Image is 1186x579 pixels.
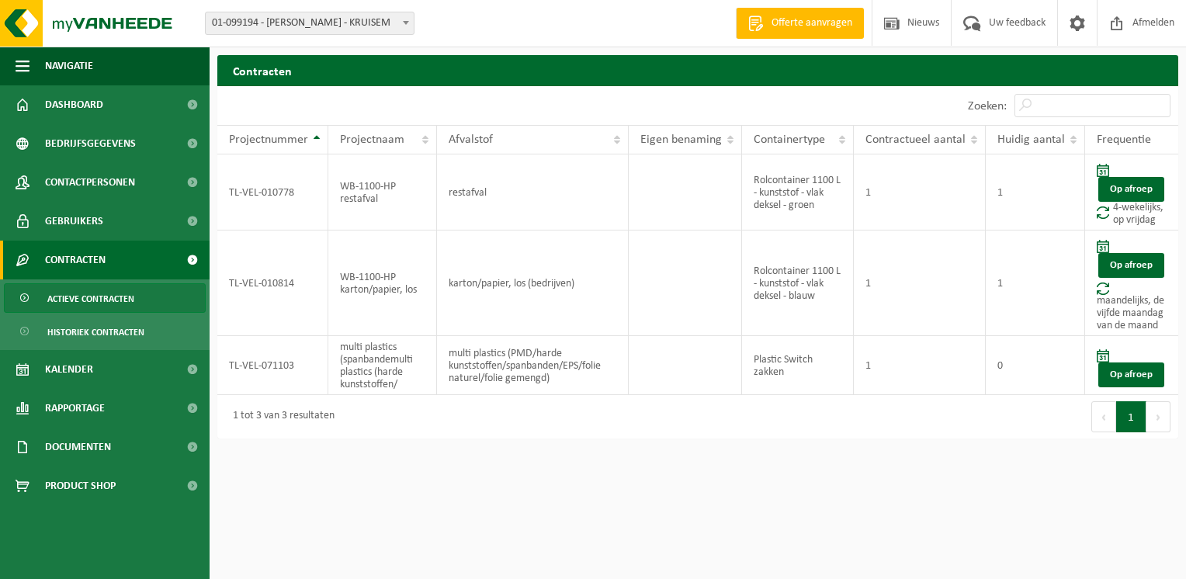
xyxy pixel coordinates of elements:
[45,428,111,466] span: Documenten
[45,47,93,85] span: Navigatie
[968,100,1007,113] label: Zoeken:
[217,231,328,336] td: TL-VEL-010814
[1146,401,1170,432] button: Next
[742,231,854,336] td: Rolcontainer 1100 L - kunststof - vlak deksel - blauw
[986,336,1085,395] td: 0
[45,85,103,124] span: Dashboard
[437,336,629,395] td: multi plastics (PMD/harde kunststoffen/spanbanden/EPS/folie naturel/folie gemengd)
[225,403,335,431] div: 1 tot 3 van 3 resultaten
[328,154,437,231] td: WB-1100-HP restafval
[736,8,864,39] a: Offerte aanvragen
[1085,231,1178,336] td: maandelijks, de vijfde maandag van de maand
[768,16,856,31] span: Offerte aanvragen
[4,283,206,313] a: Actieve contracten
[986,154,1085,231] td: 1
[742,336,854,395] td: Plastic Switch zakken
[854,231,986,336] td: 1
[217,154,328,231] td: TL-VEL-010778
[4,317,206,346] a: Historiek contracten
[45,163,135,202] span: Contactpersonen
[865,133,966,146] span: Contractueel aantal
[854,154,986,231] td: 1
[1097,133,1151,146] span: Frequentie
[1098,253,1164,278] a: Op afroep
[47,284,134,314] span: Actieve contracten
[45,241,106,279] span: Contracten
[1116,401,1146,432] button: 1
[45,124,136,163] span: Bedrijfsgegevens
[45,202,103,241] span: Gebruikers
[340,133,404,146] span: Projectnaam
[328,336,437,395] td: multi plastics (spanbandemulti plastics (harde kunststoffen/
[206,12,414,34] span: 01-099194 - FONTAINE GEERT - KRUISEM
[328,231,437,336] td: WB-1100-HP karton/papier, los
[1091,401,1116,432] button: Previous
[986,231,1085,336] td: 1
[854,336,986,395] td: 1
[742,154,854,231] td: Rolcontainer 1100 L - kunststof - vlak deksel - groen
[47,317,144,347] span: Historiek contracten
[754,133,825,146] span: Containertype
[449,133,493,146] span: Afvalstof
[640,133,722,146] span: Eigen benaming
[997,133,1065,146] span: Huidig aantal
[217,336,328,395] td: TL-VEL-071103
[437,231,629,336] td: karton/papier, los (bedrijven)
[205,12,414,35] span: 01-099194 - FONTAINE GEERT - KRUISEM
[217,55,1178,85] h2: Contracten
[229,133,308,146] span: Projectnummer
[45,350,93,389] span: Kalender
[45,389,105,428] span: Rapportage
[45,466,116,505] span: Product Shop
[1098,362,1164,387] a: Op afroep
[1085,154,1178,231] td: 4-wekelijks, op vrijdag
[437,154,629,231] td: restafval
[1098,177,1164,202] a: Op afroep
